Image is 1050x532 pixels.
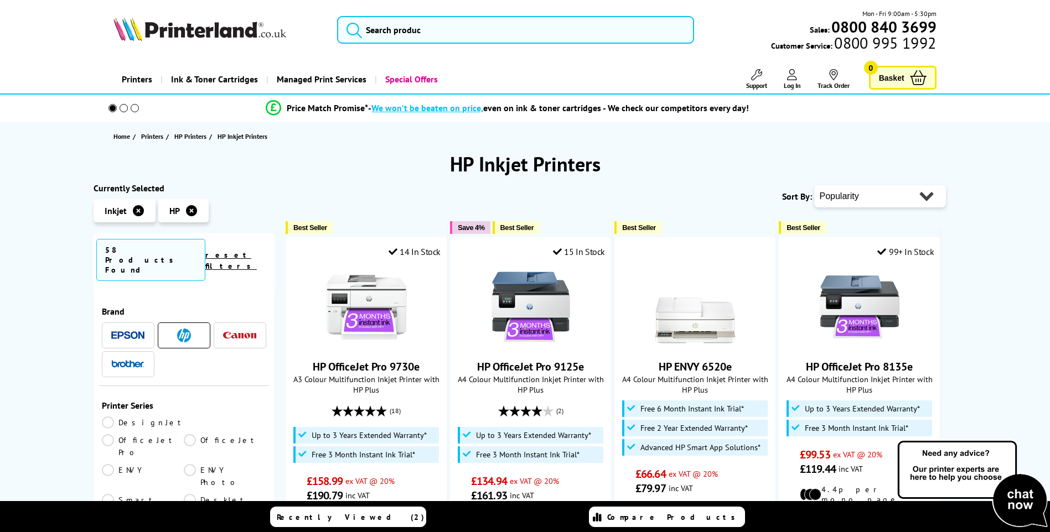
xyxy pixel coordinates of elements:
[94,151,957,177] h1: HP Inkjet Printers
[390,400,401,421] span: (18)
[102,416,186,429] a: DesignJet
[167,328,200,342] a: HP
[589,507,745,527] a: Compare Products
[640,404,744,413] span: Free 6 Month Instant Ink Trial*
[325,265,408,348] img: HP OfficeJet Pro 9730e
[800,484,919,504] li: 4.4p per mono page
[345,490,370,500] span: inc VAT
[312,431,427,440] span: Up to 3 Years Extended Warranty*
[102,400,267,411] span: Printer Series
[771,38,936,51] span: Customer Service:
[879,70,904,85] span: Basket
[286,221,333,234] button: Best Seller
[218,132,267,140] span: HP Inkjet Printers
[111,331,144,340] img: Epson
[174,131,206,142] span: HP Printers
[270,507,426,527] a: Recently Viewed (2)
[787,223,820,232] span: Best Seller
[471,488,507,503] span: £161.93
[266,65,375,93] a: Managed Print Services
[161,65,266,93] a: Ink & Toner Cartridges
[368,102,749,113] div: - even on ink & toner cartridges - We check our competitors every day!
[810,24,830,35] span: Sales:
[818,265,901,348] img: HP OfficeJet Pro 8135e
[375,65,446,93] a: Special Offers
[102,494,184,518] a: Smart Tank
[458,223,484,232] span: Save 4%
[553,246,605,257] div: 15 In Stock
[102,306,267,317] span: Brand
[785,374,934,395] span: A4 Colour Multifunction Inkjet Printer with HP Plus
[830,22,937,32] a: 0800 840 3699
[293,223,327,232] span: Best Seller
[184,464,266,488] a: ENVY Photo
[102,434,184,458] a: OfficeJet Pro
[111,357,144,371] a: Brother
[620,374,769,395] span: A4 Colour Multifunction Inkjet Printer with HP Plus
[805,424,908,432] span: Free 3 Month Instant Ink Trial*
[313,359,420,374] a: HP OfficeJet Pro 9730e
[169,205,180,216] span: HP
[307,488,343,503] span: £190.79
[614,221,661,234] button: Best Seller
[806,359,913,374] a: HP OfficeJet Pro 8135e
[476,431,591,440] span: Up to 3 Years Extended Warranty*
[489,340,572,351] a: HP OfficeJet Pro 9125e
[113,17,323,43] a: Printerland Logo
[895,439,1050,530] img: Open Live Chat window
[141,131,163,142] span: Printers
[877,246,934,257] div: 99+ In Stock
[205,250,257,271] a: reset filters
[94,182,275,194] div: Currently Selected
[337,16,694,44] input: Search produc
[864,61,878,75] span: 0
[640,424,748,432] span: Free 2 Year Extended Warranty*
[345,476,395,486] span: ex VAT @ 20%
[287,102,368,113] span: Price Match Promise*
[141,131,166,142] a: Printers
[113,131,133,142] a: Home
[818,69,850,90] a: Track Order
[800,447,830,462] span: £99.53
[471,474,507,488] span: £134.94
[477,359,584,374] a: HP OfficeJet Pro 9125e
[746,81,767,90] span: Support
[805,404,920,413] span: Up to 3 Years Extended Warranty*
[818,340,901,351] a: HP OfficeJet Pro 8135e
[784,69,801,90] a: Log In
[556,400,563,421] span: (2)
[456,374,605,395] span: A4 Colour Multifunction Inkjet Printer with HP Plus
[111,328,144,342] a: Epson
[88,98,928,118] li: modal_Promise
[669,468,718,479] span: ex VAT @ 20%
[800,462,836,476] span: £119.44
[784,81,801,90] span: Log In
[307,474,343,488] span: £158.99
[831,17,937,37] b: 0800 840 3699
[832,38,936,48] span: 0800 995 1992
[862,8,937,19] span: Mon - Fri 9:00am - 5:30pm
[607,512,741,522] span: Compare Products
[312,450,415,459] span: Free 3 Month Instant Ink Trial*
[622,223,656,232] span: Best Seller
[96,239,205,281] span: 58 Products Found
[640,443,761,452] span: Advanced HP Smart App Solutions*
[669,483,693,493] span: inc VAT
[833,449,882,460] span: ex VAT @ 20%
[184,434,266,458] a: OfficeJet
[489,265,572,348] img: HP OfficeJet Pro 9125e
[635,481,666,496] span: £79.97
[105,205,127,216] span: Inkjet
[746,69,767,90] a: Support
[869,66,937,90] a: Basket 0
[177,328,191,342] img: HP
[510,476,559,486] span: ex VAT @ 20%
[223,328,256,342] a: Canon
[171,65,258,93] span: Ink & Toner Cartridges
[654,265,737,348] img: HP ENVY 6520e
[113,17,286,41] img: Printerland Logo
[174,131,209,142] a: HP Printers
[450,221,490,234] button: Save 4%
[223,332,256,339] img: Canon
[839,463,863,474] span: inc VAT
